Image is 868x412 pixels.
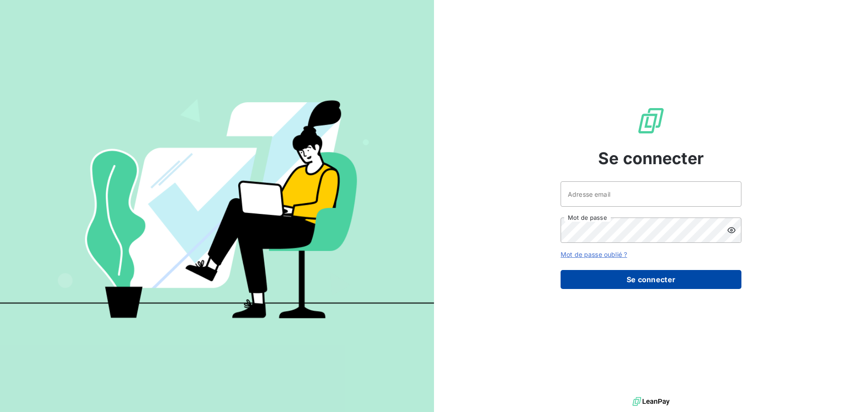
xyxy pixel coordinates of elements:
[632,395,670,408] img: logo
[561,251,627,258] a: Mot de passe oublié ?
[637,106,665,135] img: Logo LeanPay
[561,270,741,289] button: Se connecter
[598,146,704,170] span: Se connecter
[561,181,741,207] input: placeholder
